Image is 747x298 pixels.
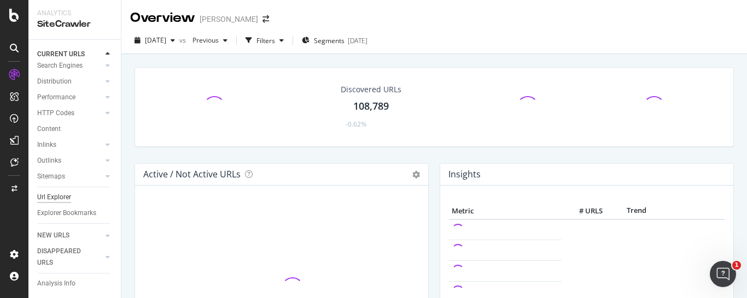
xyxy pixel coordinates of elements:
th: Metric [449,203,562,219]
h4: Insights [448,167,481,182]
div: Sitemaps [37,171,65,182]
div: Explorer Bookmarks [37,207,96,219]
iframe: Intercom live chat [710,261,736,287]
a: Sitemaps [37,171,102,182]
span: 1 [732,261,741,270]
div: Analysis Info [37,278,75,289]
div: Discovered URLs [341,84,401,95]
div: Url Explorer [37,192,71,203]
div: Inlinks [37,139,56,151]
i: Options [412,171,420,178]
button: Previous [188,32,232,49]
a: Outlinks [37,155,102,166]
span: 2025 Jun. 9th [145,35,166,45]
a: DISAPPEARED URLS [37,246,102,269]
div: Content [37,123,61,135]
div: NEW URLS [37,230,69,241]
button: [DATE] [130,32,179,49]
a: Explorer Bookmarks [37,207,113,219]
div: arrow-right-arrow-left [262,15,269,23]
div: Filters [256,36,275,45]
a: CURRENT URLS [37,49,102,60]
a: Url Explorer [37,192,113,203]
a: Distribution [37,76,102,87]
th: # URLS [562,203,605,219]
div: Overview [130,9,195,27]
div: Search Engines [37,60,83,71]
div: CURRENT URLS [37,49,85,60]
div: Analytics [37,9,112,18]
div: 108,789 [353,99,389,114]
span: Segments [314,36,345,45]
div: DISAPPEARED URLS [37,246,92,269]
div: Outlinks [37,155,61,166]
a: NEW URLS [37,230,102,241]
button: Segments[DATE] [297,32,372,49]
button: Filters [241,32,288,49]
a: Search Engines [37,60,102,71]
div: Distribution [37,76,72,87]
div: Performance [37,92,75,103]
span: vs [179,35,188,45]
th: Trend [605,203,667,219]
a: Analysis Info [37,278,113,289]
h4: Active / Not Active URLs [143,167,241,182]
a: Performance [37,92,102,103]
div: -0.62% [346,120,366,129]
div: SiteCrawler [37,18,112,31]
div: HTTP Codes [37,108,74,119]
a: Content [37,123,113,135]
a: HTTP Codes [37,108,102,119]
div: [DATE] [348,36,367,45]
div: [PERSON_NAME] [200,14,258,25]
a: Inlinks [37,139,102,151]
span: Previous [188,35,219,45]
